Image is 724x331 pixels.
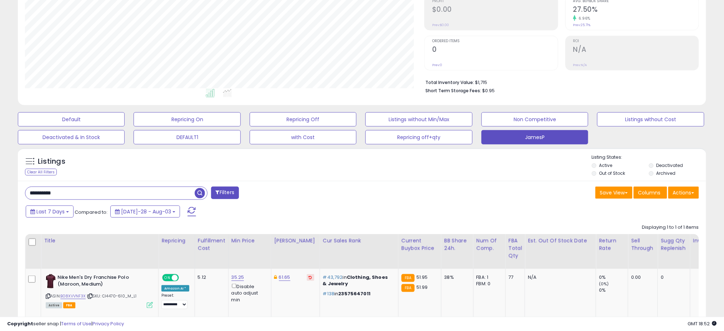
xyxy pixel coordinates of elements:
[661,237,687,252] div: Sugg Qty Replenish
[7,320,33,327] strong: Copyright
[444,274,468,281] div: 38%
[599,287,628,293] div: 0%
[121,208,171,215] span: [DATE]-28 - Aug-03
[425,78,694,86] li: $1,715
[599,237,625,252] div: Return Rate
[58,274,144,289] b: Nike Men's Dry Franchise Polo (Maroon, Medium)
[18,130,125,144] button: Deactivated & In Stock
[18,112,125,127] button: Default
[528,274,590,281] p: N/A
[592,154,706,161] p: Listing States:
[528,237,593,244] div: Est. Out Of Stock Date
[250,112,356,127] button: Repricing Off
[432,63,442,67] small: Prev: 0
[476,237,503,252] div: Num of Comp.
[668,187,699,199] button: Actions
[425,88,481,94] b: Short Term Storage Fees:
[416,274,428,281] span: 51.95
[231,237,268,244] div: Min Price
[401,284,415,292] small: FBA
[631,237,655,252] div: Sell Through
[134,112,240,127] button: Repricing On
[250,130,356,144] button: with Cost
[599,274,628,281] div: 0%
[656,170,675,176] label: Archived
[231,274,244,281] a: 35.25
[634,187,667,199] button: Columns
[38,157,65,167] h5: Listings
[642,224,699,231] div: Displaying 1 to 1 of 1 items
[87,293,137,299] span: | SKU: CI4470-610_M_L1
[432,45,558,55] h2: 0
[161,293,189,309] div: Preset:
[573,45,699,55] h2: N/A
[26,206,74,218] button: Last 7 Days
[599,170,625,176] label: Out of Stock
[432,23,449,27] small: Prev: $0.00
[46,274,56,288] img: 41bTWvPKg7L._SL40_.jpg
[509,237,522,260] div: FBA Total Qty
[432,39,558,43] span: Ordered Items
[509,274,520,281] div: 77
[323,290,335,297] span: #138
[573,23,591,27] small: Prev: 25.71%
[25,169,57,176] div: Clear All Filters
[63,302,75,308] span: FBA
[482,87,495,94] span: $0.95
[365,112,472,127] button: Listings without Min/Max
[476,274,500,281] div: FBA: 1
[401,274,415,282] small: FBA
[638,189,661,196] span: Columns
[44,237,155,244] div: Title
[161,285,189,292] div: Amazon AI *
[211,187,239,199] button: Filters
[163,275,172,281] span: ON
[231,282,266,303] div: Disable auto adjust min
[432,5,558,15] h2: $0.00
[7,321,124,327] div: seller snap | |
[110,206,180,218] button: [DATE]-28 - Aug-03
[573,39,699,43] span: ROI
[444,237,470,252] div: BB Share 24h.
[198,274,223,281] div: 5.12
[134,130,240,144] button: DEFAULT1
[573,63,587,67] small: Prev: N/A
[576,16,591,21] small: 6.96%
[178,275,189,281] span: OFF
[323,291,393,297] p: in
[573,5,699,15] h2: 27.50%
[198,237,225,252] div: Fulfillment Cost
[46,302,62,308] span: All listings currently available for purchase on Amazon
[661,274,685,281] div: 0
[401,237,438,252] div: Current Buybox Price
[425,79,474,85] b: Total Inventory Value:
[597,112,704,127] button: Listings without Cost
[36,208,65,215] span: Last 7 Days
[631,274,652,281] div: 0.00
[688,320,717,327] span: 2025-08-11 18:52 GMT
[416,284,428,291] span: 51.99
[93,320,124,327] a: Privacy Policy
[75,209,108,216] span: Compared to:
[656,162,683,168] label: Deactivated
[60,293,86,299] a: B08XVVNF3X
[595,187,633,199] button: Save View
[481,112,588,127] button: Non Competitive
[599,162,613,168] label: Active
[323,274,393,287] p: in
[274,237,317,244] div: [PERSON_NAME]
[323,237,395,244] div: Cur Sales Rank
[599,281,609,287] small: (0%)
[61,320,91,327] a: Terms of Use
[658,234,690,269] th: Please note that this number is a calculation based on your required days of coverage and your ve...
[161,237,192,244] div: Repricing
[476,281,500,287] div: FBM: 0
[339,290,371,297] span: 23575647011
[323,274,343,281] span: #43,792
[279,274,290,281] a: 61.65
[323,274,388,287] span: Clothing, Shoes & Jewelry
[365,130,472,144] button: Repricing off+qty
[46,274,153,307] div: ASIN:
[481,130,588,144] button: JamesP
